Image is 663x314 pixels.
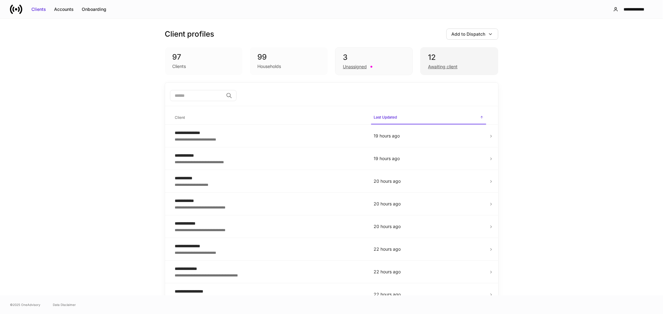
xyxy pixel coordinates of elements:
div: Unassigned [343,64,367,70]
div: 99 [257,52,320,62]
div: Add to Dispatch [452,31,486,37]
div: Awaiting client [428,64,458,70]
div: Onboarding [82,6,106,12]
span: © 2025 OneAdvisory [10,302,40,307]
button: Onboarding [78,4,110,14]
p: 22 hours ago [374,246,484,252]
div: 12Awaiting client [420,47,498,75]
span: Last Updated [371,111,486,124]
button: Accounts [50,4,78,14]
h6: Client [175,114,185,120]
p: 19 hours ago [374,155,484,162]
p: 19 hours ago [374,133,484,139]
button: Add to Dispatch [446,29,498,40]
h6: Last Updated [374,114,397,120]
div: Accounts [54,6,74,12]
p: 22 hours ago [374,291,484,298]
h3: Client profiles [165,29,214,39]
div: Clients [173,63,186,70]
div: 12 [428,52,490,62]
span: Client [173,111,366,124]
div: Households [257,63,281,70]
div: 3Unassigned [335,47,413,75]
p: 20 hours ago [374,223,484,230]
div: 97 [173,52,235,62]
button: Clients [27,4,50,14]
div: Clients [31,6,46,12]
p: 20 hours ago [374,178,484,184]
div: 3 [343,52,405,62]
a: Data Disclaimer [53,302,76,307]
p: 20 hours ago [374,201,484,207]
p: 22 hours ago [374,269,484,275]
